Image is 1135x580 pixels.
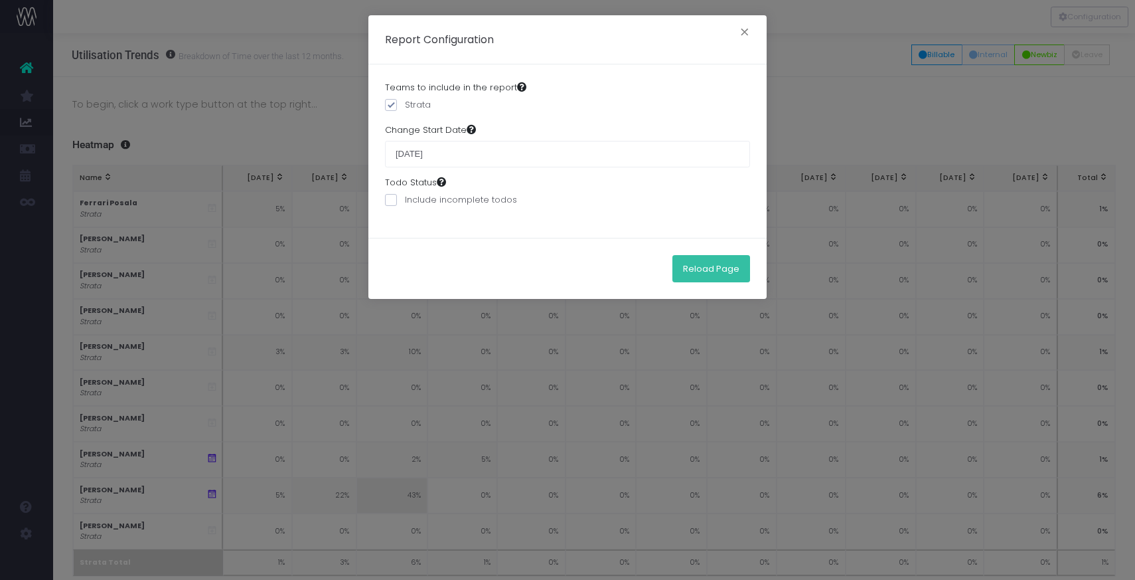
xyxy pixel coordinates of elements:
label: Teams to include in the report [385,81,526,94]
label: Change Start Date [385,124,476,137]
button: Reload Page [672,255,750,282]
input: Choose a start date [385,141,750,167]
label: Include incomplete todos [385,193,517,207]
h5: Report Configuration [385,32,494,47]
button: Close [731,23,759,45]
label: Todo Status [385,176,446,189]
label: Strata [385,98,431,112]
